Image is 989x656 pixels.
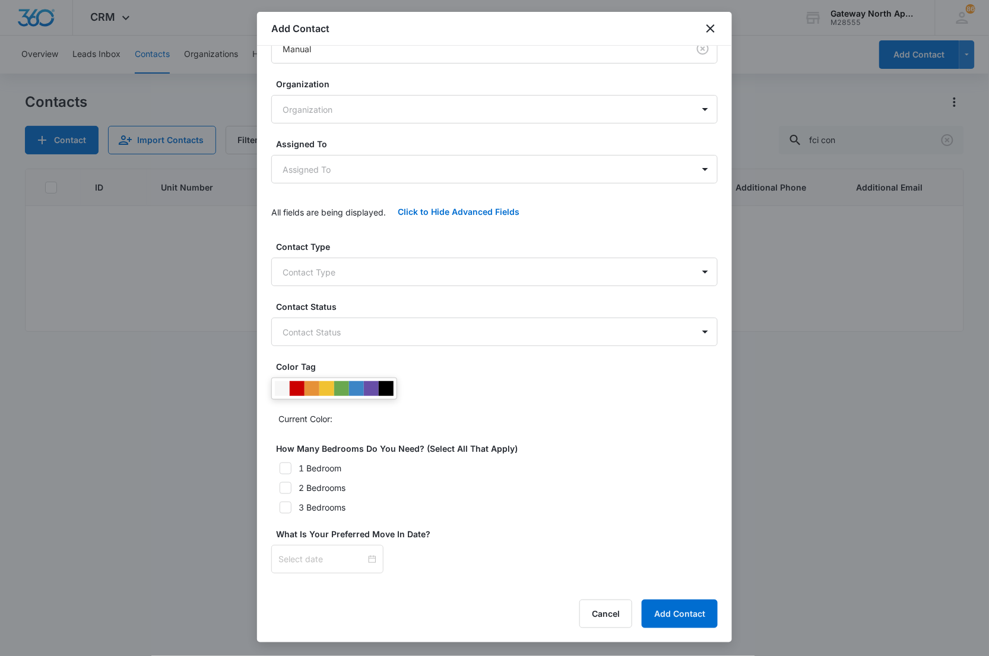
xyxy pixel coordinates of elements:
div: 2 Bedrooms [299,481,345,494]
div: 3 Bedrooms [299,501,345,514]
label: Contact Type [276,240,722,253]
label: What Is Your Preferred Move In Date? [276,528,722,540]
div: #3d85c6 [349,381,364,396]
label: Color Tag [276,360,722,373]
div: #6aa84f [334,381,349,396]
div: #f1c232 [319,381,334,396]
p: All fields are being displayed. [271,206,386,218]
div: #674ea7 [364,381,379,396]
button: Add Contact [642,600,718,628]
div: #F6F6F6 [275,381,290,396]
label: Assigned To [276,138,722,150]
div: #CC0000 [290,381,305,396]
div: #000000 [379,381,394,396]
div: 1 Bedroom [299,462,341,474]
h1: Add Contact [271,21,329,36]
label: Organization [276,78,722,90]
button: Clear [693,39,712,58]
label: How Many Bedrooms Do You Need? (Select All That Apply) [276,442,722,455]
button: close [703,21,718,36]
p: Current Color: [278,413,332,425]
button: Cancel [579,600,632,628]
input: Select date [278,553,366,566]
label: Contact Status [276,300,722,313]
div: #e69138 [305,381,319,396]
button: Click to Hide Advanced Fields [386,198,531,226]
